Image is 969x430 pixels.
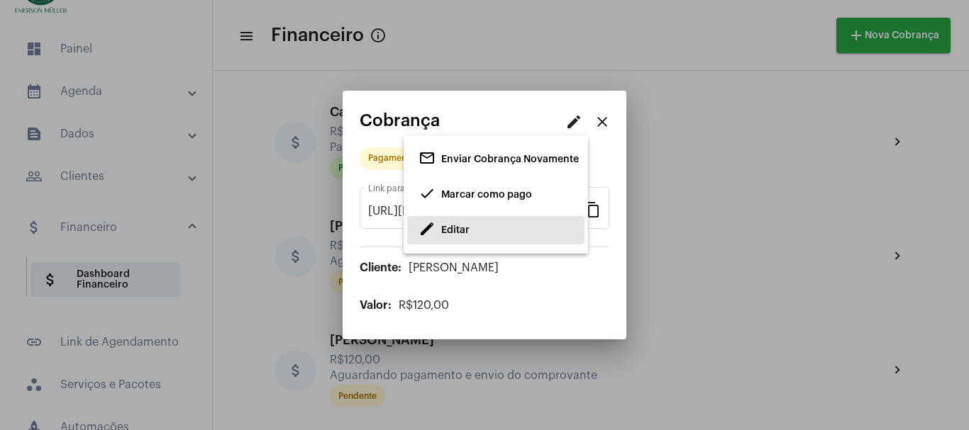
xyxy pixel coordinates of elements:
span: Editar [441,225,470,235]
mat-icon: done [419,185,436,202]
mat-icon: mail_outlined [419,149,436,166]
span: edit [419,220,436,237]
span: Marcar como pago [441,190,532,200]
button: editEditar [407,216,585,244]
span: Enviar Cobrança Novamente [441,154,579,164]
button: Marcar como pago [407,181,585,209]
button: Enviar Cobrança Novamente [407,145,585,174]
